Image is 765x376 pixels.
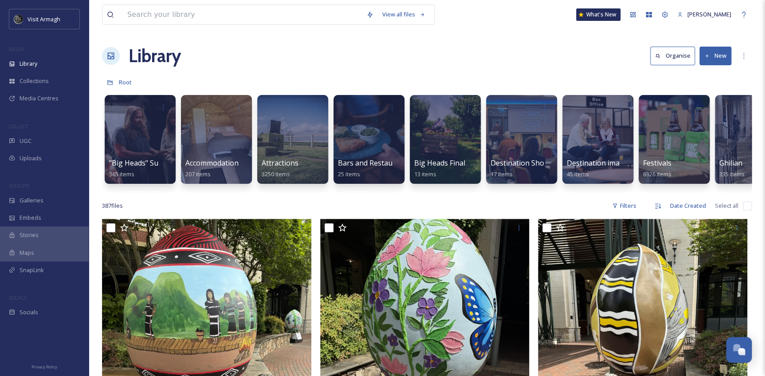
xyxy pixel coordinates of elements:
[643,158,671,168] span: Festivals
[576,8,620,21] a: What's New
[14,15,23,24] img: THE-FIRST-PLACE-VISIT-ARMAGH.COM-BLACK.jpg
[20,249,34,257] span: Maps
[185,159,239,178] a: Accommodation207 items
[27,15,60,23] span: Visit Armagh
[20,137,31,145] span: UGC
[262,159,298,178] a: Attractions3250 items
[338,159,410,178] a: Bars and Restaurants25 items
[567,159,635,178] a: Destination imagery45 items
[262,170,290,178] span: 3250 items
[20,59,37,68] span: Library
[490,158,624,168] span: Destination Showcase, The Alex, [DATE]
[643,159,671,178] a: Festivals6926 items
[20,94,59,103] span: Media Centres
[20,266,44,274] span: SnapLink
[31,364,57,370] span: Privacy Policy
[650,47,699,65] a: Organise
[687,10,731,18] span: [PERSON_NAME]
[109,170,134,178] span: 365 items
[119,77,132,87] a: Root
[185,170,211,178] span: 207 items
[719,159,745,178] a: Ghilian335 items
[20,231,39,239] span: Stories
[20,308,38,317] span: Socials
[490,170,513,178] span: 17 items
[20,154,42,162] span: Uploads
[129,43,181,69] a: Library
[185,158,239,168] span: Accommodation
[719,170,745,178] span: 335 items
[643,170,671,178] span: 6926 items
[414,159,489,178] a: Big Heads Final Videos13 items
[262,158,298,168] span: Attractions
[20,214,41,222] span: Embeds
[9,294,27,301] span: SOCIALS
[109,159,224,178] a: "Big Heads" Summer Content 2025365 items
[20,196,43,205] span: Galleries
[666,197,710,214] div: Date Created
[608,197,641,214] div: Filters
[719,158,742,168] span: Ghilian
[123,5,362,24] input: Search your library
[378,6,430,23] a: View all files
[715,202,738,210] span: Select all
[109,158,224,168] span: "Big Heads" Summer Content 2025
[414,158,489,168] span: Big Heads Final Videos
[650,47,695,65] button: Organise
[490,159,624,178] a: Destination Showcase, The Alex, [DATE]17 items
[567,158,635,168] span: Destination imagery
[673,6,736,23] a: [PERSON_NAME]
[31,361,57,372] a: Privacy Policy
[119,78,132,86] span: Root
[567,170,589,178] span: 45 items
[9,123,28,130] span: COLLECT
[338,158,410,168] span: Bars and Restaurants
[20,77,49,85] span: Collections
[9,46,24,52] span: MEDIA
[699,47,731,65] button: New
[726,337,752,363] button: Open Chat
[102,202,123,210] span: 387 file s
[9,182,29,189] span: WIDGETS
[338,170,360,178] span: 25 items
[414,170,436,178] span: 13 items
